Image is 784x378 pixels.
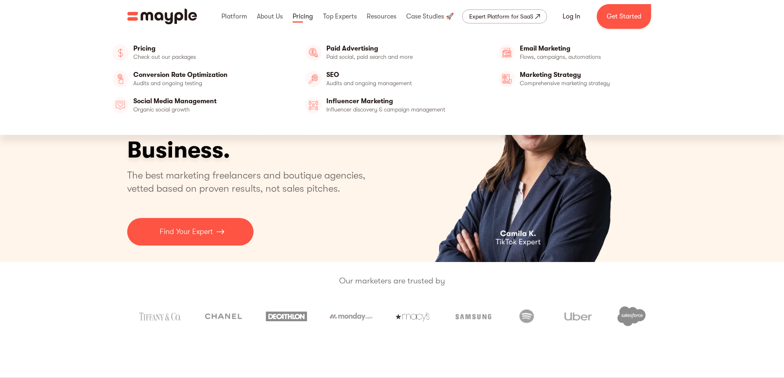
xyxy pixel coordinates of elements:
div: Resources [365,3,398,30]
a: Expert Platform for SaaS [462,9,547,23]
div: Platform [219,3,249,30]
iframe: Chat Widget [636,283,784,378]
a: Find Your Expert [127,218,254,246]
div: Top Experts [321,3,359,30]
a: Get Started [597,4,651,29]
a: home [127,9,197,24]
div: 3 of 5 [400,33,657,262]
div: Expert Platform for SaaS [469,12,533,21]
a: Log In [553,7,590,26]
div: About Us [255,3,285,30]
div: Pricing [291,3,315,30]
img: Mayple logo [127,9,197,24]
p: Find Your Expert [160,226,213,237]
p: The best marketing freelancers and boutique agencies, vetted based on proven results, not sales p... [127,169,375,195]
div: carousel [400,33,657,262]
